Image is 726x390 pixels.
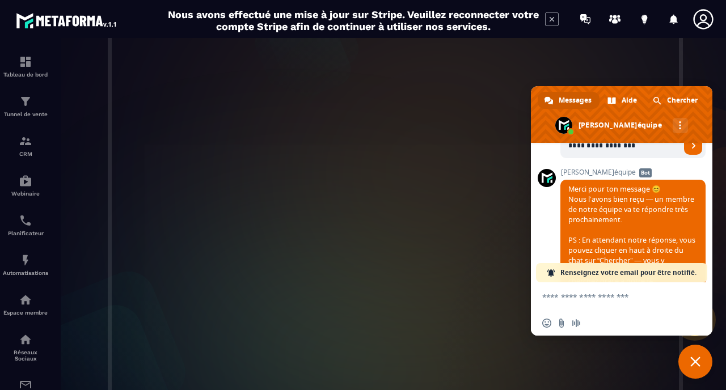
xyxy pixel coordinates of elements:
[601,92,645,109] a: Aide
[3,126,48,166] a: formationformationCRM
[19,333,32,346] img: social-network
[19,253,32,267] img: automations
[3,349,48,362] p: Réseaux Sociaux
[3,285,48,324] a: automationsautomationsEspace membre
[167,9,539,32] h2: Nous avons effectué une mise à jour sur Stripe. Veuillez reconnecter votre compte Stripe afin de ...
[3,310,48,316] p: Espace membre
[3,111,48,117] p: Tunnel de vente
[542,319,551,328] span: Insérer un emoji
[542,282,678,311] textarea: Entrez votre message...
[3,205,48,245] a: schedulerschedulerPlanificateur
[19,214,32,227] img: scheduler
[3,86,48,126] a: formationformationTunnel de vente
[667,92,698,109] span: Chercher
[3,151,48,157] p: CRM
[678,345,712,379] a: Fermer le chat
[3,270,48,276] p: Automatisations
[3,245,48,285] a: automationsautomationsAutomatisations
[568,184,695,286] span: Merci pour ton message 😊 Nous l’avons bien reçu — un membre de notre équipe va te répondre très p...
[3,46,48,86] a: formationformationTableau de bord
[19,95,32,108] img: formation
[16,10,118,31] img: logo
[3,166,48,205] a: automationsautomationsWebinaire
[639,168,652,177] span: Bot
[572,319,581,328] span: Message audio
[3,324,48,370] a: social-networksocial-networkRéseaux Sociaux
[19,174,32,188] img: automations
[19,134,32,148] img: formation
[560,263,697,282] span: Renseignez votre email pour être notifié.
[560,168,706,176] span: [PERSON_NAME]équipe
[19,293,32,307] img: automations
[646,92,706,109] a: Chercher
[3,71,48,78] p: Tableau de bord
[538,92,600,109] a: Messages
[559,92,592,109] span: Messages
[557,319,566,328] span: Envoyer un fichier
[19,55,32,69] img: formation
[3,230,48,236] p: Planificateur
[3,190,48,197] p: Webinaire
[622,92,637,109] span: Aide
